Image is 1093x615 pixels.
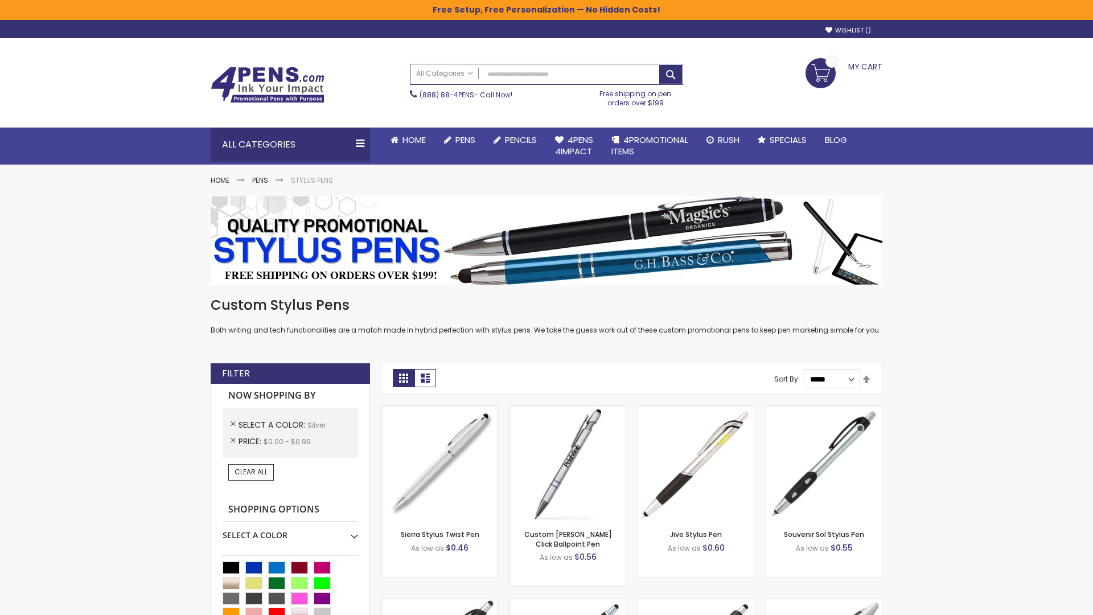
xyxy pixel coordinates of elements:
[670,530,722,539] a: Jive Stylus Pen
[411,543,444,553] span: As low as
[410,64,479,83] a: All Categories
[435,128,484,153] a: Pens
[510,598,626,608] a: Epiphany Stylus Pens-Silver
[223,522,358,541] div: Select A Color
[402,134,426,146] span: Home
[223,498,358,522] strong: Shopping Options
[252,175,268,185] a: Pens
[239,419,307,430] span: Select A Color
[455,134,475,146] span: Pens
[749,128,816,153] a: Specials
[638,406,754,522] img: Jive Stylus Pen-Silver
[825,134,847,146] span: Blog
[816,128,856,153] a: Blog
[825,26,871,35] a: Wishlist
[228,464,274,480] a: Clear All
[382,406,498,522] img: Stypen-35-Silver
[540,552,573,562] span: As low as
[588,85,684,108] div: Free shipping on pen orders over $199
[420,90,474,100] a: (888) 88-4PENS
[381,128,435,153] a: Home
[211,128,370,162] div: All Categories
[555,134,593,157] span: 4Pens 4impact
[291,175,333,185] strong: Stylus Pens
[446,542,469,553] span: $0.46
[382,405,498,415] a: Stypen-35-Silver
[382,598,498,608] a: React Stylus Grip Pen-Silver
[211,67,324,103] img: 4Pens Custom Pens and Promotional Products
[702,542,725,553] span: $0.60
[770,134,807,146] span: Specials
[401,530,479,539] a: Sierra Stylus Twist Pen
[264,437,311,446] span: $0.00 - $0.99
[766,406,882,522] img: Souvenir Sol Stylus Pen-Silver
[510,405,626,415] a: Custom Alex II Click Ballpoint Pen-Silver
[766,598,882,608] a: Twist Highlighter-Pen Stylus Combo-Silver
[393,369,414,387] strong: Grid
[505,134,537,146] span: Pencils
[796,543,829,553] span: As low as
[546,128,602,165] a: 4Pens4impact
[524,530,612,548] a: Custom [PERSON_NAME] Click Ballpoint Pen
[211,196,882,285] img: Stylus Pens
[784,530,864,539] a: Souvenir Sol Stylus Pen
[602,128,697,165] a: 4PROMOTIONALITEMS
[638,405,754,415] a: Jive Stylus Pen-Silver
[831,542,853,553] span: $0.55
[235,467,268,477] span: Clear All
[416,69,473,78] span: All Categories
[668,543,701,553] span: As low as
[611,134,688,157] span: 4PROMOTIONAL ITEMS
[239,436,264,447] span: Price
[211,296,882,314] h1: Custom Stylus Pens
[766,405,882,415] a: Souvenir Sol Stylus Pen-Silver
[420,90,512,100] span: - Call Now!
[774,374,798,384] label: Sort By
[484,128,546,153] a: Pencils
[718,134,739,146] span: Rush
[211,296,882,335] div: Both writing and tech functionalities are a match made in hybrid perfection with stylus pens. We ...
[638,598,754,608] a: Souvenir® Emblem Stylus Pen-Silver
[574,551,597,563] span: $0.56
[211,175,229,185] a: Home
[510,406,626,522] img: Custom Alex II Click Ballpoint Pen-Silver
[697,128,749,153] a: Rush
[307,420,326,430] span: Silver
[222,367,250,380] strong: Filter
[223,384,358,408] strong: Now Shopping by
